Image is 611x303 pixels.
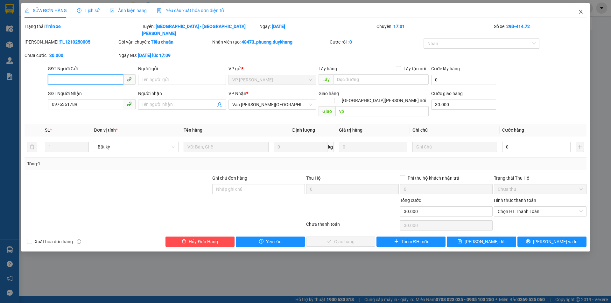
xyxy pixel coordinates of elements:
[517,237,586,247] button: printer[PERSON_NAME] và In
[319,106,335,116] span: Giao
[393,24,405,29] b: 17:01
[138,90,226,97] div: Người nhận
[431,91,463,96] label: Cước giao hàng
[465,238,506,245] span: [PERSON_NAME] đổi
[151,39,173,45] b: Tiêu chuẩn
[447,237,516,247] button: save[PERSON_NAME] đổi
[157,8,162,13] img: icon
[412,142,497,152] input: Ghi Chú
[118,38,211,45] div: Gói vận chuyển:
[458,239,462,244] span: save
[431,66,460,71] label: Cước lấy hàng
[292,127,315,133] span: Định lượng
[25,52,117,59] div: Chưa cước :
[259,23,376,37] div: Ngày:
[212,176,247,181] label: Ghi chú đơn hàng
[376,23,493,37] div: Chuyến:
[27,160,236,167] div: Tổng: 1
[305,221,399,232] div: Chưa thanh toán
[110,8,114,13] span: picture
[94,127,118,133] span: Đơn vị tính
[228,65,316,72] div: VP gửi
[141,23,259,37] div: Tuyến:
[266,238,282,245] span: Yêu cầu
[77,8,100,13] span: Lịch sử
[578,9,583,14] span: close
[339,127,362,133] span: Giá trị hàng
[319,74,333,85] span: Lấy
[138,65,226,72] div: Người gửi
[232,100,312,109] span: Văn phòng Ninh Bình
[46,24,61,29] b: Trên xe
[335,106,429,116] input: Dọc đường
[32,238,75,245] span: Xuất hóa đơn hàng
[217,102,222,107] span: user-add
[118,52,211,59] div: Ngày GD:
[431,75,496,85] input: Cước lấy hàng
[212,184,305,194] input: Ghi chú đơn hàng
[60,39,90,45] b: TL1210250005
[25,8,67,13] span: SỬA ĐƠN HÀNG
[27,142,37,152] button: delete
[165,237,235,247] button: deleteHủy Đơn Hàng
[333,74,429,85] input: Dọc đường
[48,90,136,97] div: SĐT Người Nhận
[138,53,171,58] b: [DATE] lúc 17:09
[189,238,218,245] span: Hủy Đơn Hàng
[98,142,175,152] span: Bất kỳ
[184,127,202,133] span: Tên hàng
[25,38,117,45] div: [PERSON_NAME]:
[533,238,578,245] span: [PERSON_NAME] và In
[400,198,421,203] span: Tổng cước
[77,239,81,244] span: info-circle
[494,175,586,182] div: Trạng thái Thu Hộ
[25,8,29,13] span: edit
[306,237,375,247] button: checkGiao hàng
[272,24,285,29] b: [DATE]
[182,239,186,244] span: delete
[576,142,584,152] button: plus
[405,175,462,182] span: Phí thu hộ khách nhận trả
[498,207,583,216] span: Chọn HT Thanh Toán
[339,97,429,104] span: [GEOGRAPHIC_DATA][PERSON_NAME] nơi
[259,239,263,244] span: exclamation-circle
[410,124,500,136] th: Ghi chú
[526,239,530,244] span: printer
[236,237,305,247] button: exclamation-circleYêu cầu
[493,23,587,37] div: Số xe:
[502,127,524,133] span: Cước hàng
[48,65,136,72] div: SĐT Người Gửi
[494,198,536,203] label: Hình thức thanh toán
[228,91,246,96] span: VP Nhận
[339,142,407,152] input: 0
[127,101,132,107] span: phone
[45,127,50,133] span: SL
[184,142,268,152] input: VD: Bàn, Ghế
[506,24,530,29] b: 29B-414.72
[306,176,321,181] span: Thu Hộ
[242,39,292,45] b: 48473_phuong.duykhang
[212,38,328,45] div: Nhân viên tạo:
[498,184,583,194] span: Chưa thu
[330,38,422,45] div: Cước rồi :
[232,75,312,85] span: VP Thịnh Liệt
[24,23,141,37] div: Trạng thái:
[319,66,337,71] span: Lấy hàng
[110,8,147,13] span: Ảnh kiện hàng
[127,77,132,82] span: phone
[376,237,446,247] button: plusThêm ĐH mới
[142,24,246,36] b: [GEOGRAPHIC_DATA] - [GEOGRAPHIC_DATA][PERSON_NAME]
[157,8,224,13] span: Yêu cầu xuất hóa đơn điện tử
[394,239,398,244] span: plus
[49,53,63,58] b: 30.000
[401,238,428,245] span: Thêm ĐH mới
[401,65,429,72] span: Lấy tận nơi
[431,100,496,110] input: Cước giao hàng
[572,3,590,21] button: Close
[319,91,339,96] span: Giao hàng
[349,39,352,45] b: 0
[77,8,81,13] span: clock-circle
[327,142,334,152] span: kg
